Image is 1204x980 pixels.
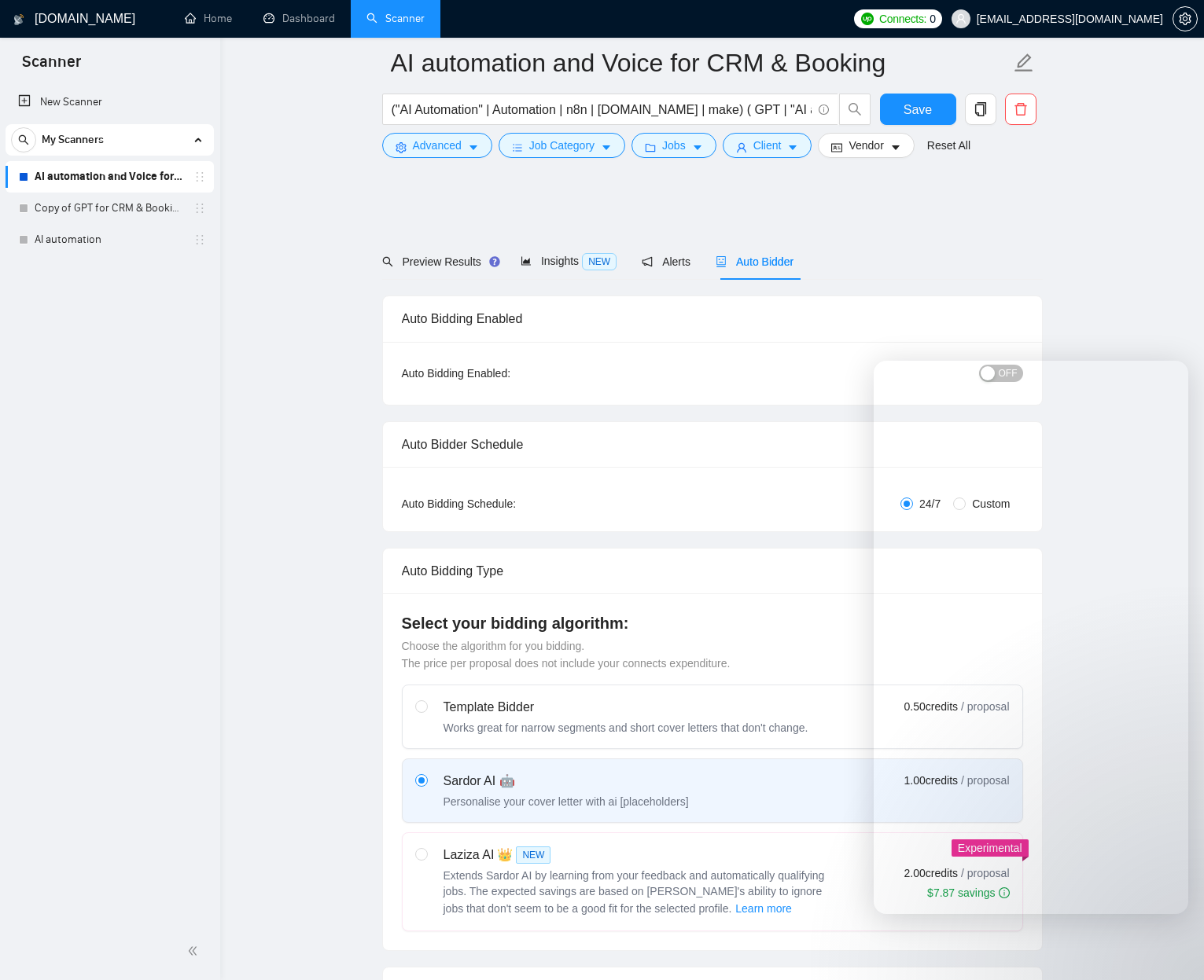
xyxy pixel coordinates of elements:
a: Copy of GPT for CRM & Booking [35,193,184,224]
span: copy [966,102,996,116]
span: holder [193,202,206,215]
a: AI automation and Voice for CRM & Booking [35,161,184,193]
span: Scanner [9,50,94,83]
button: Laziza AI NEWExtends Sardor AI by learning from your feedback and automatically qualifying jobs. ... [735,899,793,918]
span: Alerts [642,255,690,268]
button: settingAdvancedcaret-down [382,133,492,158]
span: caret-down [787,141,798,153]
a: setting [1173,13,1198,25]
div: Auto Bidding Enabled [402,296,1023,341]
li: My Scanners [6,124,214,255]
button: delete [1005,94,1036,125]
a: searchScanner [366,12,425,25]
span: caret-down [890,141,901,153]
button: setting [1173,6,1198,31]
span: search [12,134,35,145]
span: setting [396,141,407,153]
span: area-chart [521,255,532,266]
span: Save [904,100,932,119]
span: 0 [930,10,936,28]
button: barsJob Categorycaret-down [499,133,625,158]
span: user [736,141,747,153]
div: Personalise your cover letter with ai [placeholders] [444,794,689,809]
span: Vendor [849,137,883,154]
span: double-left [187,943,203,959]
span: Jobs [662,137,686,154]
button: copy [965,94,996,125]
span: edit [1014,53,1034,73]
input: Search Freelance Jobs... [392,100,812,119]
div: Laziza AI [444,846,837,864]
span: Insights [521,255,617,267]
h4: Select your bidding algorithm: [402,612,1023,634]
span: holder [193,233,206,246]
span: Advanced [413,137,462,154]
span: Connects: [879,10,926,28]
span: setting [1173,13,1197,25]
div: Works great for narrow segments and short cover letters that don't change. [444,720,808,736]
span: Learn more [735,900,792,917]
button: search [839,94,871,125]
button: search [11,127,36,152]
span: caret-down [692,141,703,153]
span: Extends Sardor AI by learning from your feedback and automatically qualifying jobs. The expected ... [444,869,825,915]
div: Auto Bidding Type [402,549,1023,593]
span: 👑 [497,846,513,864]
div: Auto Bidding Enabled: [402,365,609,382]
span: user [955,13,967,24]
span: idcard [831,141,842,153]
a: Reset All [927,137,970,154]
input: Scanner name... [391,43,1011,83]
li: New Scanner [6,86,214,118]
div: Tooltip anchor [488,255,502,269]
span: search [382,256,393,267]
button: userClientcaret-down [723,133,812,158]
a: New Scanner [18,86,201,118]
a: AI automation [35,224,184,255]
span: delete [1006,102,1036,116]
span: Client [753,137,782,154]
span: NEW [516,846,550,864]
span: holder [193,171,206,183]
div: Auto Bidding Schedule: [402,495,609,512]
button: idcardVendorcaret-down [818,133,914,158]
iframe: To enrich screen reader interactions, please activate Accessibility in Grammarly extension settings [1151,927,1188,964]
iframe: To enrich screen reader interactions, please activate Accessibility in Grammarly extension settings [874,361,1188,914]
a: homeHome [185,12,232,25]
button: folderJobscaret-down [631,133,716,158]
span: Auto Bidder [716,255,793,268]
div: Auto Bidder Schedule [402,422,1023,467]
span: folder [645,141,656,153]
span: search [840,102,870,116]
span: caret-down [468,141,479,153]
img: logo [13,7,24,32]
span: My Scanners [42,124,104,156]
span: info-circle [819,105,829,115]
a: dashboardDashboard [263,12,335,25]
span: Choose the algorithm for you bidding. The price per proposal does not include your connects expen... [402,640,731,670]
span: Job Category [529,137,595,154]
span: bars [512,141,523,153]
span: caret-down [601,141,612,153]
span: notification [642,256,653,267]
span: Preview Results [382,255,495,268]
div: Sardor AI 🤖 [444,772,689,791]
button: Save [880,94,956,125]
div: Template Bidder [444,698,808,717]
span: NEW [582,253,617,270]
img: upwork-logo.png [861,13,874,25]
span: robot [716,256,727,267]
